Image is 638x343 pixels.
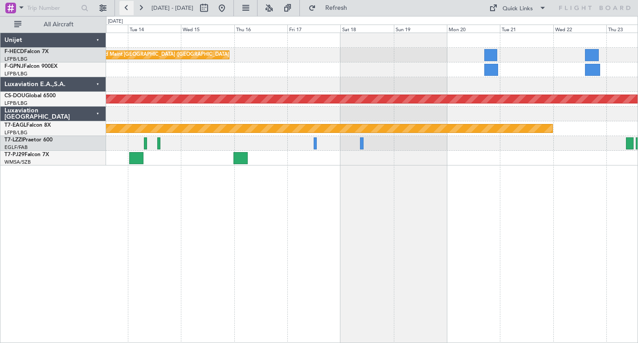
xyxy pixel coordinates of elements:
a: F-GPNJFalcon 900EX [4,64,57,69]
div: Planned Maint [GEOGRAPHIC_DATA] ([GEOGRAPHIC_DATA]) [90,48,230,62]
div: Sat 18 [340,25,393,33]
input: Trip Number [27,1,78,15]
div: Wed 15 [181,25,234,33]
a: LFPB/LBG [4,56,28,62]
a: T7-LZZIPraetor 600 [4,137,53,143]
span: All Aircraft [23,21,94,28]
a: T7-EAGLFalcon 8X [4,123,51,128]
span: F-GPNJ [4,64,24,69]
span: T7-LZZI [4,137,23,143]
a: WMSA/SZB [4,159,31,165]
a: LFPB/LBG [4,70,28,77]
span: CS-DOU [4,93,25,99]
div: Wed 22 [553,25,606,33]
a: LFPB/LBG [4,129,28,136]
button: Refresh [304,1,358,15]
div: Mon 20 [447,25,500,33]
button: All Aircraft [10,17,97,32]
a: LFPB/LBG [4,100,28,107]
a: T7-PJ29Falcon 7X [4,152,49,157]
div: Quick Links [503,4,533,13]
span: Refresh [318,5,355,11]
div: Fri 17 [287,25,340,33]
span: T7-PJ29 [4,152,25,157]
span: F-HECD [4,49,24,54]
a: CS-DOUGlobal 6500 [4,93,56,99]
a: EGLF/FAB [4,144,28,151]
span: [DATE] - [DATE] [151,4,193,12]
button: Quick Links [485,1,551,15]
a: F-HECDFalcon 7X [4,49,49,54]
div: [DATE] [108,18,123,25]
div: Thu 16 [234,25,287,33]
div: Tue 21 [500,25,553,33]
span: T7-EAGL [4,123,26,128]
div: Sun 19 [394,25,447,33]
div: Tue 14 [128,25,181,33]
